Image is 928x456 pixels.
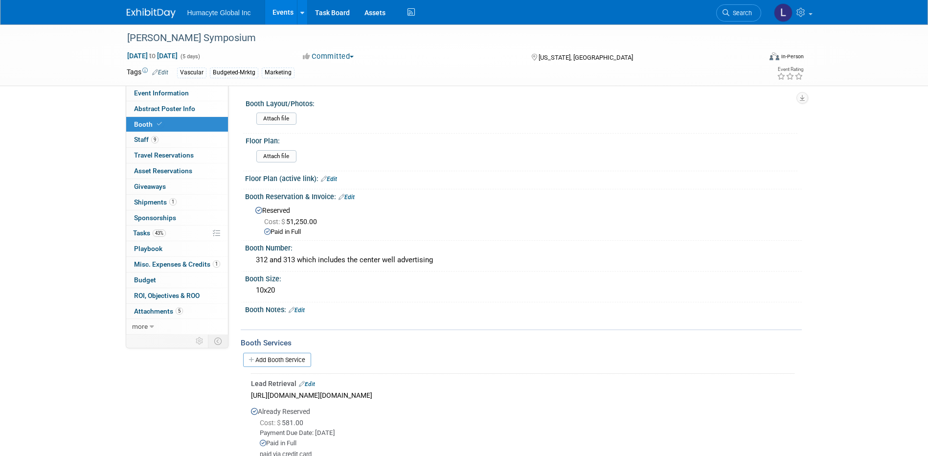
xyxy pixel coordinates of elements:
[126,210,228,226] a: Sponsorships
[245,302,802,315] div: Booth Notes:
[127,51,178,60] span: [DATE] [DATE]
[246,134,797,146] div: Floor Plan:
[245,171,802,184] div: Floor Plan (active link):
[180,53,200,60] span: (5 days)
[321,176,337,182] a: Edit
[774,3,792,22] img: Linda Hamilton
[126,148,228,163] a: Travel Reservations
[134,151,194,159] span: Travel Reservations
[134,307,183,315] span: Attachments
[781,53,804,60] div: In-Person
[126,257,228,272] a: Misc. Expenses & Credits1
[134,120,164,128] span: Booth
[126,179,228,194] a: Giveaways
[339,194,355,201] a: Edit
[241,338,802,348] div: Booth Services
[260,439,794,448] div: Paid in Full
[127,8,176,18] img: ExhibitDay
[126,273,228,288] a: Budget
[187,9,251,17] span: Humacyte Global Inc
[134,167,192,175] span: Asset Reservations
[126,319,228,334] a: more
[126,117,228,132] a: Booth
[264,218,321,226] span: 51,250.00
[210,68,258,78] div: Budgeted-Mrktg
[260,419,282,427] span: Cost: $
[289,307,305,314] a: Edit
[299,381,315,388] a: Edit
[245,272,802,284] div: Booth Size:
[246,96,797,109] div: Booth Layout/Photos:
[252,283,794,298] div: 10x20
[134,245,162,252] span: Playbook
[126,241,228,256] a: Playbook
[703,51,804,66] div: Event Format
[262,68,294,78] div: Marketing
[245,189,802,202] div: Booth Reservation & Invoice:
[208,335,228,347] td: Toggle Event Tabs
[252,203,794,237] div: Reserved
[169,198,177,205] span: 1
[243,353,311,367] a: Add Booth Service
[299,51,358,62] button: Committed
[251,379,794,388] div: Lead Retrieval
[191,335,208,347] td: Personalize Event Tab Strip
[260,419,307,427] span: 581.00
[213,260,220,268] span: 1
[151,136,158,143] span: 9
[133,229,166,237] span: Tasks
[126,132,228,147] a: Staff9
[177,68,206,78] div: Vascular
[539,54,633,61] span: [US_STATE], [GEOGRAPHIC_DATA]
[126,163,228,179] a: Asset Reservations
[134,105,195,113] span: Abstract Poster Info
[126,86,228,101] a: Event Information
[134,260,220,268] span: Misc. Expenses & Credits
[126,304,228,319] a: Attachments5
[153,229,166,237] span: 43%
[126,226,228,241] a: Tasks43%
[176,307,183,315] span: 5
[126,288,228,303] a: ROI, Objectives & ROO
[127,67,168,78] td: Tags
[126,101,228,116] a: Abstract Poster Info
[148,52,157,60] span: to
[245,241,802,253] div: Booth Number:
[157,121,162,127] i: Booth reservation complete
[260,429,794,438] div: Payment Due Date: [DATE]
[134,214,176,222] span: Sponsorships
[264,228,794,237] div: Paid in Full
[134,136,158,143] span: Staff
[124,29,747,47] div: [PERSON_NAME] Symposium
[770,52,779,60] img: Format-Inperson.png
[134,89,189,97] span: Event Information
[126,195,228,210] a: Shipments1
[264,218,286,226] span: Cost: $
[152,69,168,76] a: Edit
[134,198,177,206] span: Shipments
[777,67,803,72] div: Event Rating
[134,276,156,284] span: Budget
[132,322,148,330] span: more
[716,4,761,22] a: Search
[134,292,200,299] span: ROI, Objectives & ROO
[251,388,794,402] div: [URL][DOMAIN_NAME][DOMAIN_NAME]
[134,182,166,190] span: Giveaways
[729,9,752,17] span: Search
[252,252,794,268] div: 312 and 313 which includes the center well advertising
